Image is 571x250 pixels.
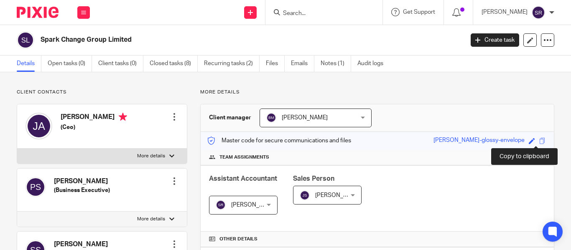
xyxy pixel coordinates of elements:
[25,177,46,197] img: svg%3E
[219,154,269,161] span: Team assignments
[200,89,554,96] p: More details
[54,186,110,194] h5: (Business Executive)
[54,177,110,186] h4: [PERSON_NAME]
[61,113,127,123] h4: [PERSON_NAME]
[321,56,351,72] a: Notes (1)
[17,56,41,72] a: Details
[209,114,251,122] h3: Client manager
[41,35,375,44] h2: Spark Change Group Limited
[293,175,334,182] span: Sales Person
[61,123,127,131] h5: (Ceo)
[471,33,519,47] a: Create task
[54,240,110,249] h4: [PERSON_NAME]
[433,136,525,146] div: [PERSON_NAME]-glossy-envelope
[209,175,277,182] span: Assistant Accountant
[17,89,187,96] p: Client contacts
[25,113,52,139] img: svg%3E
[48,56,92,72] a: Open tasks (0)
[357,56,390,72] a: Audit logs
[282,115,328,121] span: [PERSON_NAME]
[315,192,361,198] span: [PERSON_NAME]
[282,10,357,18] input: Search
[137,153,165,159] p: More details
[17,7,59,18] img: Pixie
[300,190,310,200] img: svg%3E
[137,216,165,222] p: More details
[219,236,257,242] span: Other details
[532,6,545,19] img: svg%3E
[17,31,34,49] img: svg%3E
[231,202,277,208] span: [PERSON_NAME]
[291,56,314,72] a: Emails
[482,8,528,16] p: [PERSON_NAME]
[207,136,351,145] p: Master code for secure communications and files
[216,200,226,210] img: svg%3E
[266,113,276,123] img: svg%3E
[98,56,143,72] a: Client tasks (0)
[119,113,127,121] i: Primary
[266,56,285,72] a: Files
[204,56,260,72] a: Recurring tasks (2)
[403,9,435,15] span: Get Support
[150,56,198,72] a: Closed tasks (8)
